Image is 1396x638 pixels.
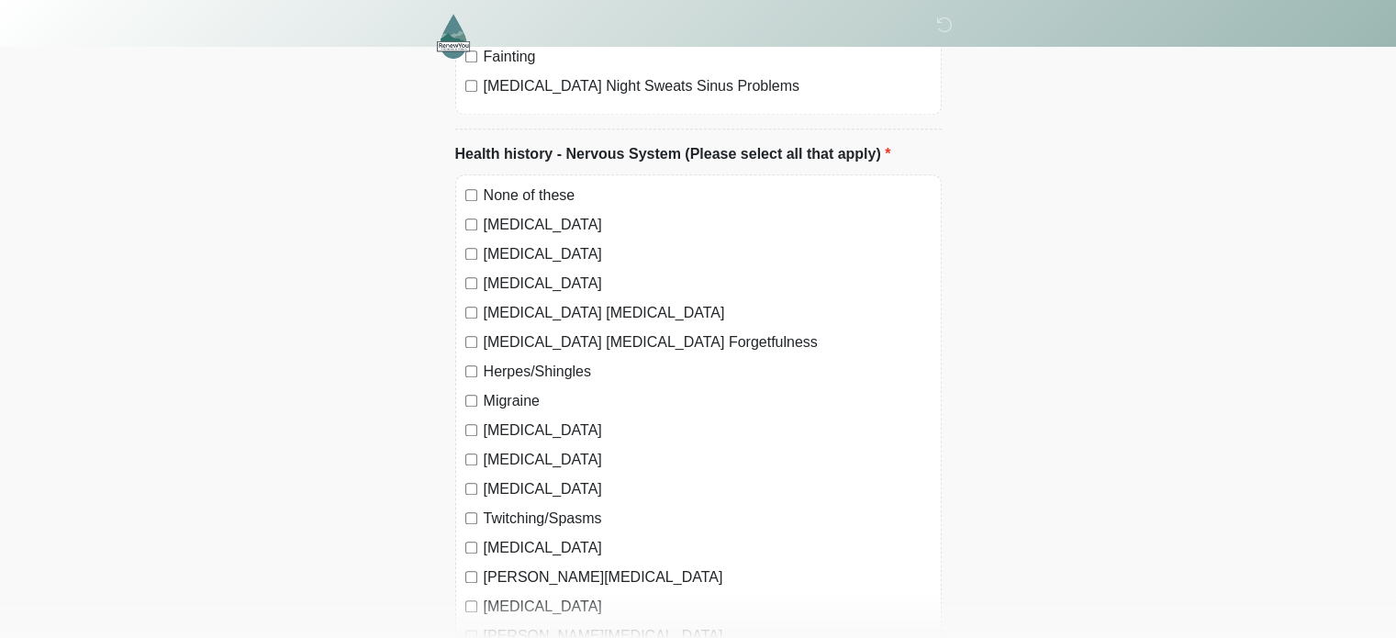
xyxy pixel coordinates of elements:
[465,542,477,554] input: [MEDICAL_DATA]
[465,395,477,407] input: Migraine
[465,365,477,377] input: Herpes/Shingles
[484,596,932,618] label: [MEDICAL_DATA]
[484,449,932,471] label: [MEDICAL_DATA]
[484,185,932,207] label: None of these
[465,453,477,465] input: [MEDICAL_DATA]
[484,420,932,442] label: [MEDICAL_DATA]
[484,361,932,383] label: Herpes/Shingles
[465,600,477,612] input: [MEDICAL_DATA]
[465,512,477,524] input: Twitching/Spasms
[465,80,477,92] input: [MEDICAL_DATA] Night Sweats Sinus Problems
[465,277,477,289] input: [MEDICAL_DATA]
[465,248,477,260] input: [MEDICAL_DATA]
[465,218,477,230] input: [MEDICAL_DATA]
[484,243,932,265] label: [MEDICAL_DATA]
[484,566,932,588] label: [PERSON_NAME][MEDICAL_DATA]
[465,307,477,319] input: [MEDICAL_DATA] [MEDICAL_DATA]
[484,273,932,295] label: [MEDICAL_DATA]
[455,143,891,165] label: Health history - Nervous System (Please select all that apply)
[484,331,932,353] label: [MEDICAL_DATA] [MEDICAL_DATA] Forgetfulness
[465,483,477,495] input: [MEDICAL_DATA]
[484,302,932,324] label: [MEDICAL_DATA] [MEDICAL_DATA]
[484,537,932,559] label: [MEDICAL_DATA]
[465,189,477,201] input: None of these
[465,424,477,436] input: [MEDICAL_DATA]
[484,478,932,500] label: [MEDICAL_DATA]
[484,508,932,530] label: Twitching/Spasms
[484,214,932,236] label: [MEDICAL_DATA]
[465,336,477,348] input: [MEDICAL_DATA] [MEDICAL_DATA] Forgetfulness
[484,75,932,97] label: [MEDICAL_DATA] Night Sweats Sinus Problems
[437,14,471,59] img: RenewYou IV Hydration and Wellness Logo
[484,390,932,412] label: Migraine
[465,571,477,583] input: [PERSON_NAME][MEDICAL_DATA]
